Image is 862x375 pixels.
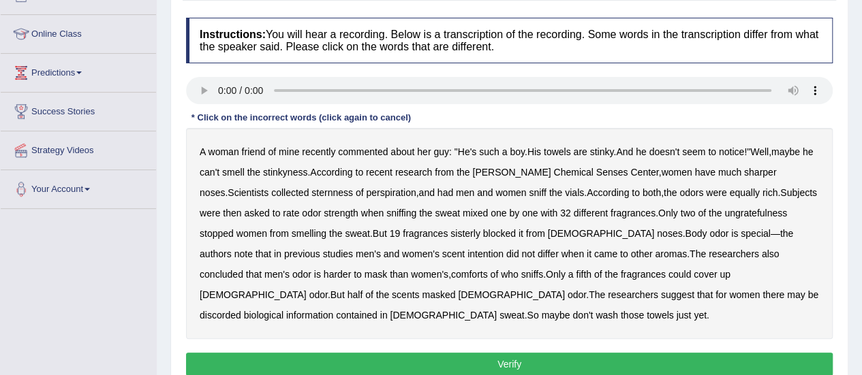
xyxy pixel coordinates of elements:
b: sniffing [386,208,416,218]
b: and [418,187,434,198]
b: with [540,208,557,218]
b: Instructions: [200,29,266,40]
b: two [681,208,696,218]
b: to [355,167,363,178]
b: than [390,269,408,280]
b: stinkyness [263,167,307,178]
b: the [376,289,389,300]
b: previous [284,248,320,259]
b: vials [565,187,584,198]
b: seem [682,146,705,157]
b: Body [685,228,707,239]
b: to [620,248,628,259]
b: could [668,269,691,280]
b: [DEMOGRAPHIC_DATA] [548,228,655,239]
b: may [787,289,805,300]
b: But [330,289,345,300]
b: perspiration [366,187,416,198]
b: and [384,248,399,259]
b: sternness [311,187,353,198]
b: women [661,167,692,178]
b: blocked [483,228,516,239]
b: special [741,228,771,239]
b: noses [657,228,682,239]
b: equally [729,187,759,198]
b: contained [336,310,378,321]
b: women [236,228,267,239]
b: to [632,187,640,198]
b: don't [572,310,593,321]
b: of [268,146,276,157]
b: women [495,187,526,198]
b: up [720,269,730,280]
b: fifth [576,269,591,280]
b: much [718,167,741,178]
b: aromas [655,248,687,259]
b: the [419,208,432,218]
b: fragrances [621,269,666,280]
div: * Click on the incorrect words (click again to cancel) [186,111,416,124]
b: from [270,228,289,239]
b: rich [763,187,778,198]
b: men's [264,269,290,280]
b: Scientists [228,187,268,198]
b: are [573,146,587,157]
b: one [491,208,506,218]
b: of [594,269,602,280]
b: authors [200,248,232,259]
b: Senses [596,167,628,178]
b: According [587,187,629,198]
b: it [519,228,523,239]
div: : " . . !" , . , . , . , . . . . — . , . . . . . [186,128,833,339]
b: of [356,187,364,198]
b: maybe [541,310,570,321]
b: also [762,248,780,259]
b: ungratefulness [724,208,787,218]
b: discorded [200,310,241,321]
h4: You will hear a recording. Below is a transcription of the recording. Some words in the transcrip... [186,18,833,63]
b: were [200,208,220,218]
b: mixed [463,208,488,218]
b: studies [323,248,353,259]
b: research [395,167,432,178]
b: in [274,248,281,259]
b: friend [242,146,266,157]
b: the [247,167,260,178]
b: strength [324,208,358,218]
b: fragrances [403,228,448,239]
b: one [522,208,538,218]
b: men [456,187,474,198]
b: Chemical [553,167,593,178]
b: stopped [200,228,234,239]
b: were [706,187,726,198]
b: sweat [345,228,370,239]
b: recent [366,167,392,178]
b: the [329,228,342,239]
b: he [803,146,814,157]
b: that [256,248,271,259]
b: women's [402,248,440,259]
b: such [479,146,499,157]
b: He's [458,146,477,157]
b: half [348,289,363,300]
b: then [223,208,241,218]
b: 32 [560,208,571,218]
b: sweat [435,208,460,218]
b: of [698,208,706,218]
b: stinky [590,146,614,157]
b: yet [694,310,707,321]
b: the [780,228,793,239]
b: her [417,146,431,157]
a: Predictions [1,54,156,88]
b: collected [271,187,309,198]
b: intention [467,248,504,259]
b: doesn't [649,146,679,157]
b: mine [279,146,299,157]
b: women's [411,269,448,280]
b: of [490,269,498,280]
b: differ [538,248,559,259]
b: be [807,289,818,300]
b: A [200,146,206,157]
b: harder [324,269,351,280]
b: information [286,310,333,321]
